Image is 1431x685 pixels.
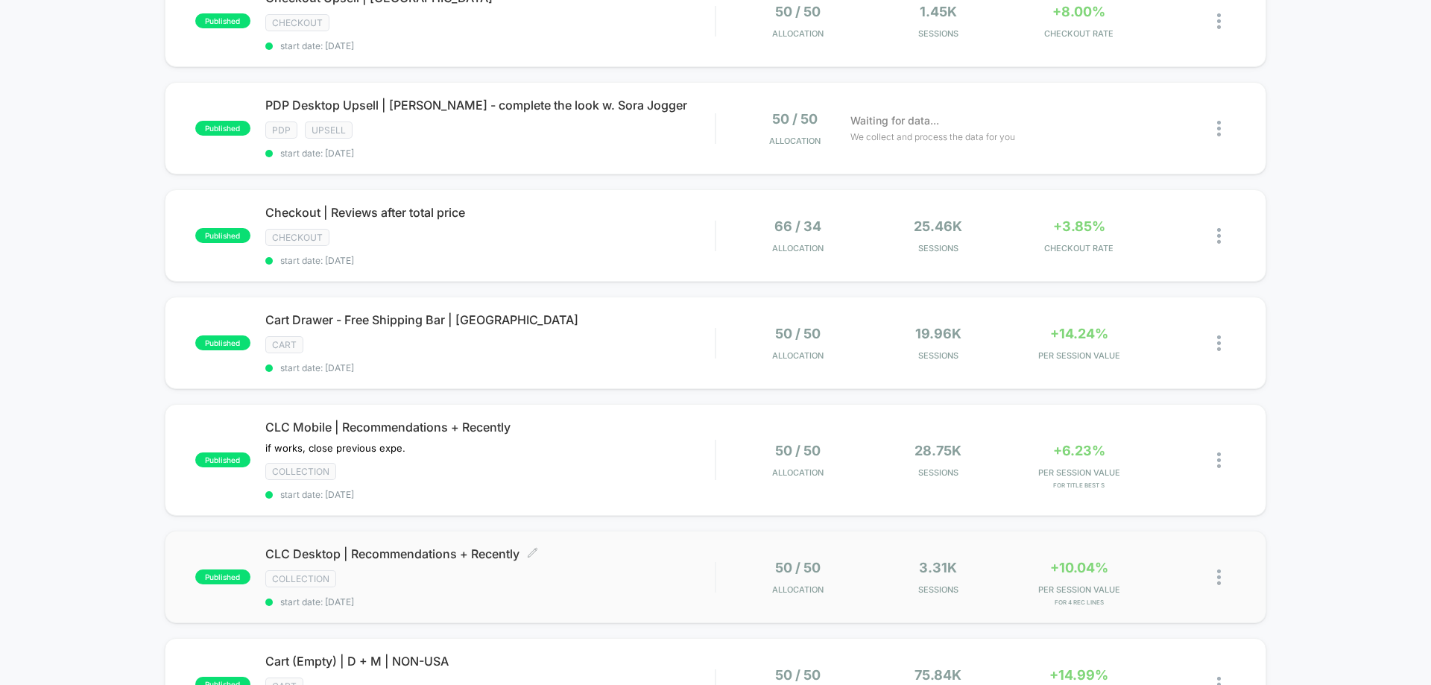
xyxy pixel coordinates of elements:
[774,218,821,234] span: 66 / 34
[305,121,353,139] span: Upsell
[265,570,336,587] span: collection
[915,326,961,341] span: 19.96k
[1012,584,1146,595] span: PER SESSION VALUE
[1012,350,1146,361] span: PER SESSION VALUE
[1050,326,1108,341] span: +14.24%
[265,312,715,327] span: Cart Drawer - Free Shipping Bar | [GEOGRAPHIC_DATA]
[1217,335,1221,351] img: close
[195,335,250,350] span: published
[914,218,962,234] span: 25.46k
[1053,218,1105,234] span: +3.85%
[1012,243,1146,253] span: CHECKOUT RATE
[265,596,715,607] span: start date: [DATE]
[850,130,1015,144] span: We collect and process the data for you
[914,667,961,683] span: 75.84k
[195,569,250,584] span: published
[772,350,824,361] span: Allocation
[195,13,250,28] span: published
[872,28,1005,39] span: Sessions
[1052,4,1105,19] span: +8.00%
[265,98,715,113] span: PDP Desktop Upsell | [PERSON_NAME] - complete the look w. Sora Jogger
[1217,228,1221,244] img: close
[772,467,824,478] span: Allocation
[872,584,1005,595] span: Sessions
[775,4,821,19] span: 50 / 50
[1217,121,1221,136] img: close
[769,136,821,146] span: Allocation
[1053,443,1105,458] span: +6.23%
[265,255,715,266] span: start date: [DATE]
[1050,560,1108,575] span: +10.04%
[195,121,250,136] span: published
[850,113,939,129] span: Waiting for data...
[265,442,405,454] span: if works, close previous expe.
[1012,467,1146,478] span: PER SESSION VALUE
[914,443,961,458] span: 28.75k
[920,4,957,19] span: 1.45k
[265,336,303,353] span: cart
[265,654,715,669] span: Cart (Empty) | D + M | NON-USA
[265,362,715,373] span: start date: [DATE]
[265,121,297,139] span: PDP
[772,584,824,595] span: Allocation
[265,463,336,480] span: collection
[265,205,715,220] span: Checkout | Reviews after total price
[1012,482,1146,489] span: for title best s
[265,489,715,500] span: start date: [DATE]
[1012,599,1146,606] span: for 4 rec lines
[265,420,715,435] span: CLC Mobile | Recommendations + Recently
[195,228,250,243] span: published
[872,467,1005,478] span: Sessions
[265,229,329,246] span: Checkout
[775,443,821,458] span: 50 / 50
[265,148,715,159] span: start date: [DATE]
[775,326,821,341] span: 50 / 50
[1012,28,1146,39] span: CHECKOUT RATE
[775,667,821,683] span: 50 / 50
[1217,452,1221,468] img: close
[195,452,250,467] span: published
[265,546,715,561] span: CLC Desktop | Recommendations + Recently
[772,28,824,39] span: Allocation
[919,560,957,575] span: 3.31k
[265,14,329,31] span: Checkout
[772,111,818,127] span: 50 / 50
[265,40,715,51] span: start date: [DATE]
[775,560,821,575] span: 50 / 50
[872,350,1005,361] span: Sessions
[1217,569,1221,585] img: close
[772,243,824,253] span: Allocation
[1217,13,1221,29] img: close
[1049,667,1108,683] span: +14.99%
[872,243,1005,253] span: Sessions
